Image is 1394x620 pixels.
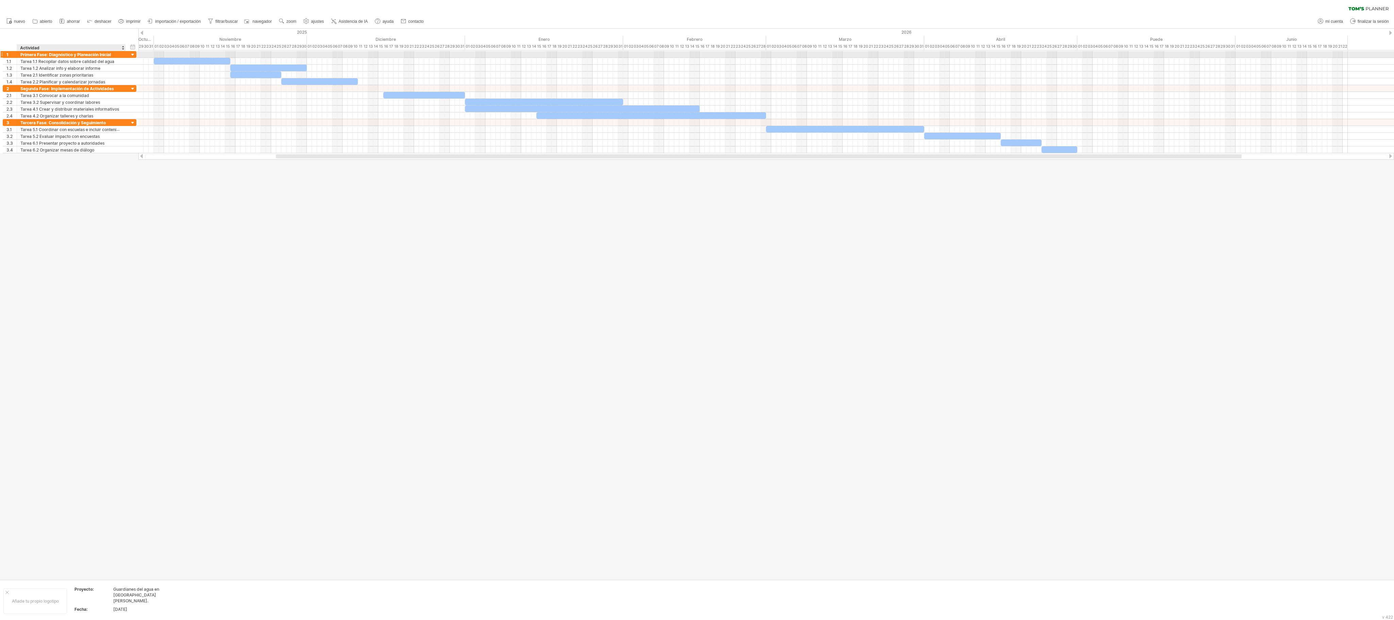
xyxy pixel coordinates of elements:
font: 01 [154,44,159,49]
div: Jueves, 16 de abril de 2026 [1001,43,1006,50]
div: Martes, 23 de diciembre de 2025 [419,43,424,50]
div: Lunes, 27 de abril de 2026 [1057,43,1062,50]
font: ajustes [311,19,324,24]
div: Miércoles, 25 de febrero de 2026 [746,43,751,50]
div: Martes, 2 de diciembre de 2025 [312,43,317,50]
font: Asistencia de IA [338,19,368,24]
div: Lunes, 2 de febrero de 2026 [628,43,633,50]
div: Miércoles, 29 de abril de 2026 [1067,43,1072,50]
div: Miércoles, 25 de marzo de 2026 [889,43,894,50]
div: Miércoles, 1 de abril de 2026 [924,43,929,50]
div: Miércoles, 6 de mayo de 2026 [1103,43,1108,50]
div: Domingo, 18 de enero de 2026 [552,43,557,50]
div: Miércoles, 10 de diciembre de 2025 [353,43,358,50]
div: Miércoles, 3 de junio de 2026 [1246,43,1251,50]
font: abierto [40,19,52,24]
div: Sábado, 21 de febrero de 2026 [725,43,730,50]
div: Viernes, 21 de noviembre de 2025 [256,43,261,50]
font: 29 [139,44,144,49]
div: Febrero de 2026 [623,36,766,43]
div: Sábado, 18 de abril de 2026 [1011,43,1016,50]
div: Jueves, 4 de junio de 2026 [1251,43,1256,50]
div: Martes, 25 de noviembre de 2025 [276,43,281,50]
div: Lunes, 8 de junio de 2026 [1271,43,1276,50]
div: Sábado, 9 de mayo de 2026 [1118,43,1123,50]
a: abierto [31,17,54,26]
a: finalizar la sesión [1348,17,1391,26]
div: Sábado, 6 de junio de 2026 [1261,43,1266,50]
font: 10 [200,44,204,49]
div: Sábado, 15 de noviembre de 2025 [225,43,230,50]
div: Lunes, 9 de febrero de 2026 [664,43,669,50]
font: Junio [1286,37,1297,42]
font: nuevo [14,19,25,24]
div: Domingo, 16 de noviembre de 2025 [230,43,235,50]
div: Domingo, 1 de marzo de 2026 [766,43,771,50]
div: Domingo, 22 de marzo de 2026 [873,43,878,50]
div: Martes, 3 de febrero de 2026 [633,43,638,50]
div: Viernes, 13 de marzo de 2026 [827,43,832,50]
div: Domingo, 4 de enero de 2026 [480,43,485,50]
div: Sábado, 11 de abril de 2026 [975,43,980,50]
div: Viernes, 10 de abril de 2026 [970,43,975,50]
font: importación / exportación [155,19,201,24]
div: Viernes, 27 de febrero de 2026 [756,43,761,50]
div: Domingo, 15 de marzo de 2026 [837,43,843,50]
div: Jueves, 30 de abril de 2026 [1072,43,1077,50]
div: Jueves, 8 de enero de 2026 [501,43,506,50]
div: Miércoles, 11 de febrero de 2026 [674,43,679,50]
div: Miércoles, 10 de junio de 2026 [1281,43,1287,50]
div: Sábado, 24 de enero de 2026 [582,43,587,50]
div: Jueves, 13 de noviembre de 2025 [215,43,220,50]
div: Sábado, 30 de mayo de 2026 [1225,43,1230,50]
font: 2025 [297,30,307,35]
div: Jueves, 19 de febrero de 2026 [715,43,720,50]
div: Domingo, 21 de junio de 2026 [1338,43,1343,50]
div: Viernes, 16 de enero de 2026 [542,43,547,50]
div: Viernes, 23 de enero de 2026 [577,43,582,50]
a: contacto [399,17,426,26]
div: Sábado, 27 de diciembre de 2025 [439,43,445,50]
div: Domingo, 14 de junio de 2026 [1302,43,1307,50]
div: Martes, 17 de febrero de 2026 [705,43,710,50]
div: Sábado, 2 de mayo de 2026 [1082,43,1088,50]
div: Viernes, 1 de mayo de 2026 [1077,43,1082,50]
div: Sábado, 7 de febrero de 2026 [654,43,659,50]
div: Domingo, 5 de abril de 2026 [945,43,950,50]
font: Puede [1150,37,1163,42]
div: Viernes, 20 de febrero de 2026 [720,43,725,50]
div: Martes, 10 de marzo de 2026 [812,43,817,50]
div: Sábado, 8 de noviembre de 2025 [189,43,195,50]
div: Miércoles, 13 de mayo de 2026 [1139,43,1144,50]
a: ahorrar [57,17,82,26]
font: 05 [175,44,179,49]
font: ahorrar [67,19,80,24]
div: Miércoles, 31 de diciembre de 2025 [460,43,465,50]
div: Miércoles, 14 de enero de 2026 [531,43,536,50]
div: Lunes, 30 de marzo de 2026 [914,43,919,50]
div: Jueves, 4 de diciembre de 2025 [322,43,327,50]
div: Martes, 12 de mayo de 2026 [1133,43,1139,50]
div: Miércoles, 11 de marzo de 2026 [817,43,822,50]
div: Sábado, 6 de diciembre de 2025 [332,43,337,50]
div: Miércoles, 22 de abril de 2026 [1031,43,1036,50]
div: Lunes, 5 de enero de 2026 [485,43,491,50]
div: Viernes, 19 de junio de 2026 [1327,43,1332,50]
div: Sábado, 31 de enero de 2026 [618,43,623,50]
div: Miércoles, 4 de marzo de 2026 [781,43,786,50]
div: Lunes, 25 de mayo de 2026 [1200,43,1205,50]
div: Jueves, 12 de febrero de 2026 [679,43,684,50]
div: Domingo, 14 de diciembre de 2025 [373,43,378,50]
div: Miércoles, 12 de noviembre de 2025 [210,43,215,50]
div: Martes, 17 de marzo de 2026 [848,43,853,50]
div: Martes, 30 de diciembre de 2025 [455,43,460,50]
a: imprimir [117,17,143,26]
div: Jueves, 9 de abril de 2026 [965,43,970,50]
div: Jueves, 18 de diciembre de 2025 [394,43,399,50]
div: Viernes, 6 de marzo de 2026 [792,43,797,50]
div: Viernes, 19 de diciembre de 2025 [399,43,404,50]
div: Viernes, 12 de diciembre de 2025 [363,43,368,50]
div: Martes, 4 de noviembre de 2025 [169,43,174,50]
div: Lunes, 10 de noviembre de 2025 [200,43,205,50]
div: Viernes, 30 de enero de 2026 [613,43,618,50]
